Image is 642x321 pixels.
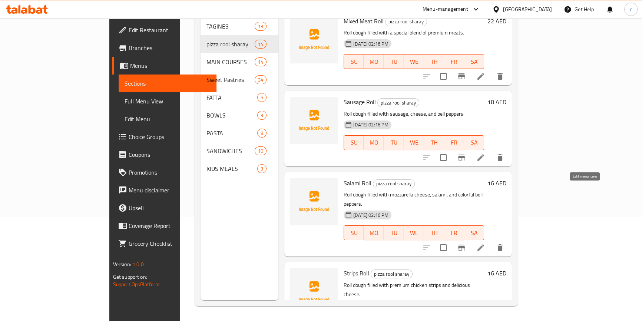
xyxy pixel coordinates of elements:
div: FATTA5 [201,89,278,106]
nav: Menu sections [201,14,278,181]
button: SU [344,225,364,240]
button: TH [424,54,444,69]
p: Roll dough filled with a special blend of premium meats. [344,28,484,37]
span: MO [367,228,381,238]
span: MAIN COURSES [206,57,255,66]
span: SA [467,137,481,148]
span: Menus [130,61,211,70]
img: Mixed Meat Roll [290,16,338,63]
span: FR [447,137,461,148]
p: Roll dough filled with mozzarella cheese, salami, and colorful bell peppers. [344,190,484,209]
button: SU [344,135,364,150]
span: 5 [258,94,266,101]
span: MO [367,56,381,67]
span: pizza rool sharay [373,179,414,188]
div: pizza rool sharay [206,40,255,49]
button: Branch-specific-item [453,239,470,257]
span: BOWLS [206,111,257,120]
a: Support.OpsPlatform [113,279,160,289]
h6: 22 AED [487,16,506,26]
a: Coupons [112,146,216,163]
div: pizza rool sharay [371,269,413,278]
span: 1.0.0 [132,259,144,269]
span: Branches [129,43,211,52]
button: Branch-specific-item [453,67,470,85]
button: SA [464,225,484,240]
span: Sections [125,79,211,88]
span: PASTA [206,129,257,138]
div: pizza rool sharay [385,17,427,26]
span: Menu disclaimer [129,186,211,195]
span: pizza rool sharay [378,99,419,107]
a: Promotions [112,163,216,181]
img: Sausage Roll [290,97,338,144]
span: MO [367,137,381,148]
span: TH [427,56,441,67]
span: Select to update [436,240,451,255]
img: Salami Roll [290,178,338,225]
button: TH [424,225,444,240]
span: Edit Restaurant [129,26,211,34]
span: pizza rool sharay [371,270,412,278]
a: Grocery Checklist [112,235,216,252]
div: KIDS MEALS [206,164,257,173]
button: SA [464,135,484,150]
span: 10 [255,148,266,155]
span: Sweet Pastries [206,75,255,84]
button: WE [404,54,424,69]
h6: 16 AED [487,268,506,278]
div: [GEOGRAPHIC_DATA] [503,5,552,13]
span: TH [427,228,441,238]
a: Edit menu item [476,72,485,81]
button: WE [404,135,424,150]
span: Select to update [436,69,451,84]
div: items [257,129,267,138]
span: [DATE] 02:16 PM [350,121,391,128]
div: items [255,57,267,66]
span: Promotions [129,168,211,177]
img: Strips Roll [290,268,338,315]
h6: 16 AED [487,178,506,188]
div: PASTA8 [201,124,278,142]
span: Mixed Meat Roll [344,16,384,27]
div: BOWLS3 [201,106,278,124]
a: Full Menu View [119,92,216,110]
button: TU [384,225,404,240]
span: [DATE] 02:16 PM [350,40,391,47]
span: 14 [255,59,266,66]
button: delete [491,239,509,257]
div: KIDS MEALS3 [201,160,278,178]
span: FATTA [206,93,257,102]
div: items [257,164,267,173]
a: Choice Groups [112,128,216,146]
button: delete [491,149,509,166]
button: delete [491,67,509,85]
button: FR [444,225,464,240]
span: SU [347,137,361,148]
span: SA [467,228,481,238]
a: Sections [119,75,216,92]
span: Select to update [436,150,451,165]
span: WE [407,137,421,148]
span: Strips Roll [344,268,369,279]
button: TH [424,135,444,150]
span: Version: [113,259,131,269]
span: SANDWICHES [206,146,255,155]
span: Salami Roll [344,178,371,189]
span: SA [467,56,481,67]
div: items [255,40,267,49]
span: 13 [255,23,266,30]
span: Choice Groups [129,132,211,141]
a: Menu disclaimer [112,181,216,199]
span: WE [407,56,421,67]
button: SA [464,54,484,69]
span: FR [447,228,461,238]
span: TU [387,56,401,67]
span: Coupons [129,150,211,159]
div: pizza rool sharay [377,98,419,107]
